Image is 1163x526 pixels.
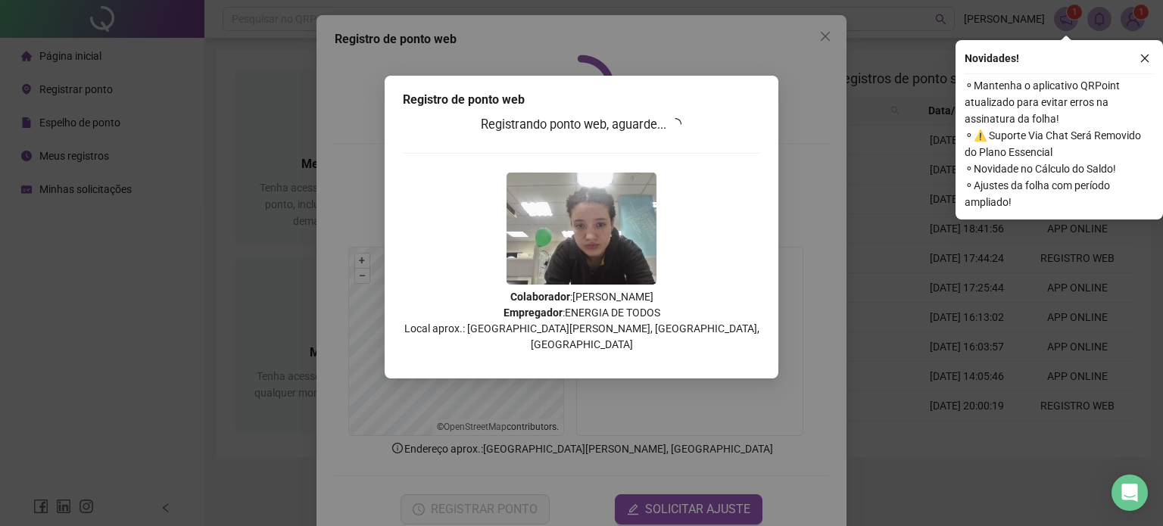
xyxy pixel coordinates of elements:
[504,307,563,319] strong: Empregador
[669,117,683,131] span: loading
[510,291,570,303] strong: Colaborador
[965,177,1154,210] span: ⚬ Ajustes da folha com período ampliado!
[965,127,1154,160] span: ⚬ ⚠️ Suporte Via Chat Será Removido do Plano Essencial
[403,115,760,135] h3: Registrando ponto web, aguarde...
[965,160,1154,177] span: ⚬ Novidade no Cálculo do Saldo!
[1112,475,1148,511] div: Open Intercom Messenger
[403,91,760,109] div: Registro de ponto web
[965,50,1019,67] span: Novidades !
[507,173,656,285] img: 2Q==
[403,289,760,353] p: : [PERSON_NAME] : ENERGIA DE TODOS Local aprox.: [GEOGRAPHIC_DATA][PERSON_NAME], [GEOGRAPHIC_DATA...
[965,77,1154,127] span: ⚬ Mantenha o aplicativo QRPoint atualizado para evitar erros na assinatura da folha!
[1140,53,1150,64] span: close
